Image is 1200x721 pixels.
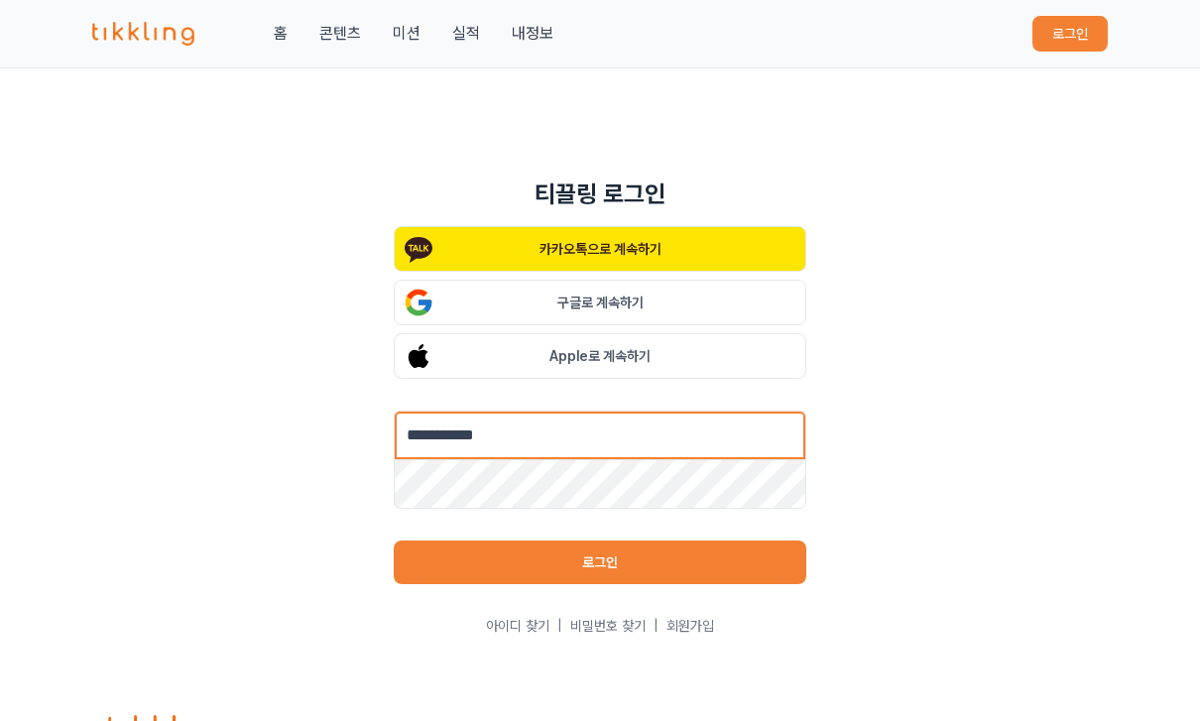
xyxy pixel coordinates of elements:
[393,22,420,46] button: 미션
[452,22,480,46] a: 실적
[570,616,646,636] a: 비밀번호 찾기
[512,22,553,46] a: 내정보
[394,333,806,379] button: Apple로 계속하기
[654,616,659,636] span: |
[535,179,665,210] h1: 티끌링 로그인
[1032,16,1108,52] button: 로그인
[394,226,806,272] button: 카카오톡으로 계속하기
[486,616,549,636] a: 아이디 찾기
[274,22,288,46] a: 홈
[540,239,661,259] p: 카카오톡으로 계속하기
[92,22,194,46] img: 티끌링
[666,616,714,636] a: 회원가입
[394,280,806,325] button: 구글로 계속하기
[394,541,806,584] button: 로그인
[557,616,562,636] span: |
[319,22,361,46] a: 콘텐츠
